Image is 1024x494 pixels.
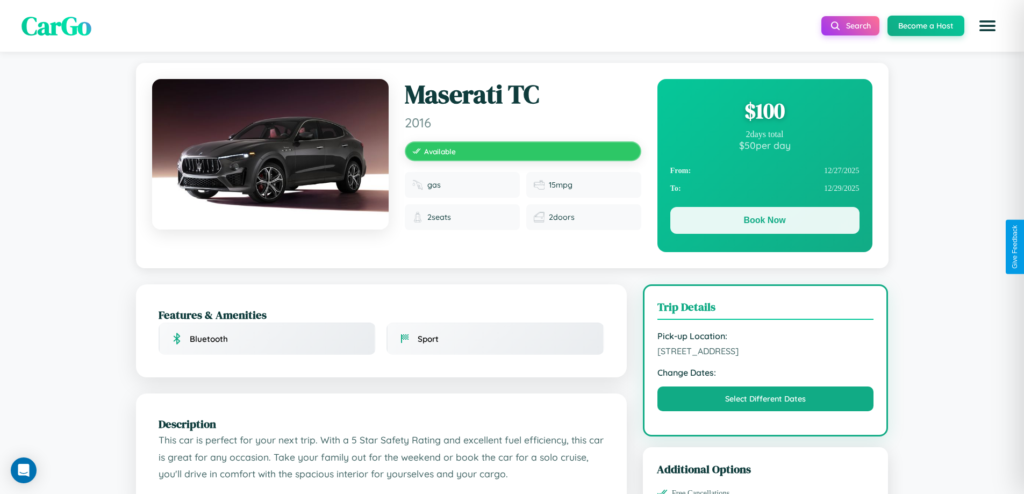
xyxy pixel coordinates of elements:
[418,334,439,344] span: Sport
[534,180,545,190] img: Fuel efficiency
[424,147,456,156] span: Available
[190,334,228,344] span: Bluetooth
[846,21,871,31] span: Search
[22,8,91,44] span: CarGo
[1011,225,1019,269] div: Give Feedback
[657,461,875,477] h3: Additional Options
[412,180,423,190] img: Fuel type
[972,11,1002,41] button: Open menu
[159,307,604,323] h2: Features & Amenities
[670,96,860,125] div: $ 100
[534,212,545,223] img: Doors
[670,162,860,180] div: 12 / 27 / 2025
[405,114,641,131] span: 2016
[405,79,641,110] h1: Maserati TC
[670,130,860,139] div: 2 days total
[670,180,860,197] div: 12 / 29 / 2025
[159,432,604,483] p: This car is perfect for your next trip. With a 5 Star Safety Rating and excellent fuel efficiency...
[549,180,572,190] span: 15 mpg
[657,331,874,341] strong: Pick-up Location:
[887,16,964,36] button: Become a Host
[670,139,860,151] div: $ 50 per day
[670,207,860,234] button: Book Now
[670,184,681,193] strong: To:
[427,180,441,190] span: gas
[412,212,423,223] img: Seats
[670,166,691,175] strong: From:
[657,346,874,356] span: [STREET_ADDRESS]
[549,212,575,222] span: 2 doors
[11,457,37,483] div: Open Intercom Messenger
[657,299,874,320] h3: Trip Details
[427,212,451,222] span: 2 seats
[821,16,879,35] button: Search
[657,367,874,378] strong: Change Dates:
[657,386,874,411] button: Select Different Dates
[159,416,604,432] h2: Description
[152,79,389,230] img: Maserati TC 2016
